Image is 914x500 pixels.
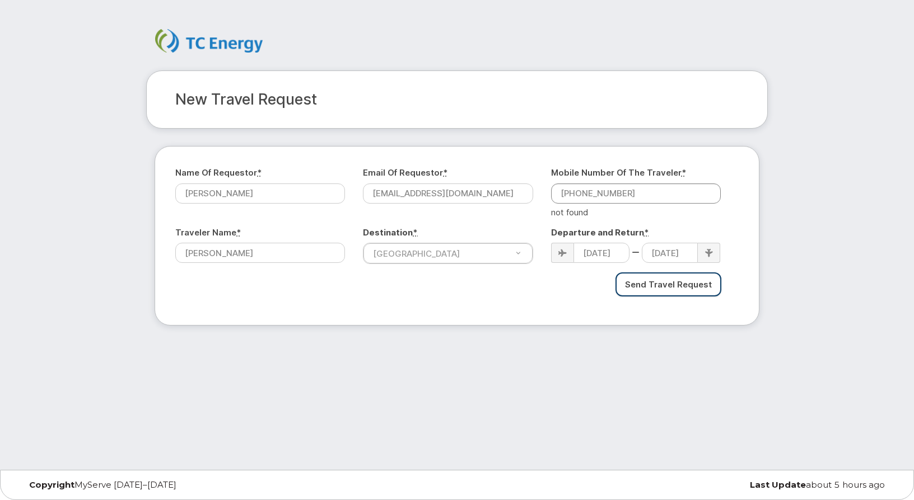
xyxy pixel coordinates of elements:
[29,479,74,490] strong: Copyright
[363,243,532,263] a: [GEOGRAPHIC_DATA]
[413,227,418,238] abbr: required
[573,243,629,263] input: Departure
[175,167,262,178] label: Name of Requestor
[363,167,447,178] label: Email of Requestor
[615,272,721,296] input: Send Travel Request
[257,167,262,178] abbr: required
[175,227,241,238] label: Traveler Name
[363,227,418,238] label: Destination
[551,206,721,218] span: not found
[865,451,906,492] iframe: Messenger Launcher
[155,29,263,53] img: TC Energy
[551,167,686,178] label: Mobile Number of the Traveler
[366,248,460,260] span: [GEOGRAPHIC_DATA]
[644,227,649,238] abbr: required
[682,167,686,178] abbr: required
[236,227,241,238] abbr: required
[443,167,447,178] abbr: required
[750,479,806,490] strong: Last Update
[21,480,311,489] div: MyServe [DATE]–[DATE]
[603,480,893,489] div: about 5 hours ago
[551,227,649,238] label: Departure and Return
[175,91,739,108] h2: New Travel Request
[642,243,698,263] input: Return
